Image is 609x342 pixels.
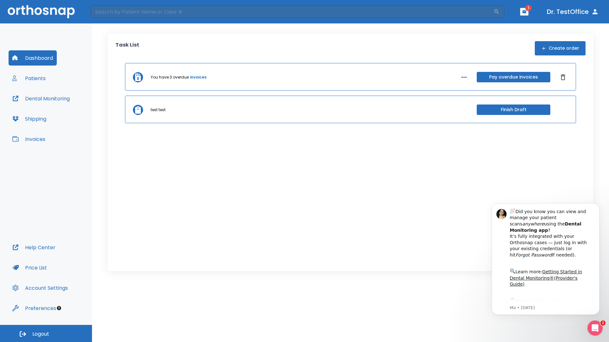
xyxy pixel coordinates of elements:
[482,195,609,339] iframe: Intercom notifications message
[9,111,50,126] button: Shipping
[151,74,189,80] p: You have 3 overdue
[151,107,166,113] p: test test
[9,71,49,86] button: Patients
[9,50,57,66] button: Dashboard
[56,305,62,311] div: Tooltip anchor
[190,74,206,80] a: invoices
[115,41,139,55] p: Task List
[477,72,550,82] button: Pay overdue invoices
[525,5,532,11] span: 1
[9,301,60,316] button: Preferences
[535,41,586,55] button: Create order
[9,91,74,106] button: Dental Monitoring
[9,240,59,255] button: Help Center
[9,260,51,275] button: Price List
[477,104,550,115] button: Finish Draft
[9,280,72,295] button: Account Settings
[32,331,49,338] span: Logout
[9,131,49,147] button: Invoices
[558,72,568,82] button: Dismiss
[600,320,606,326] span: 1
[91,5,494,18] input: Search by Patient Name or Case #
[544,6,601,17] button: Dr. TestOffice
[8,5,75,18] img: Orthosnap
[587,320,603,336] iframe: Intercom live chat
